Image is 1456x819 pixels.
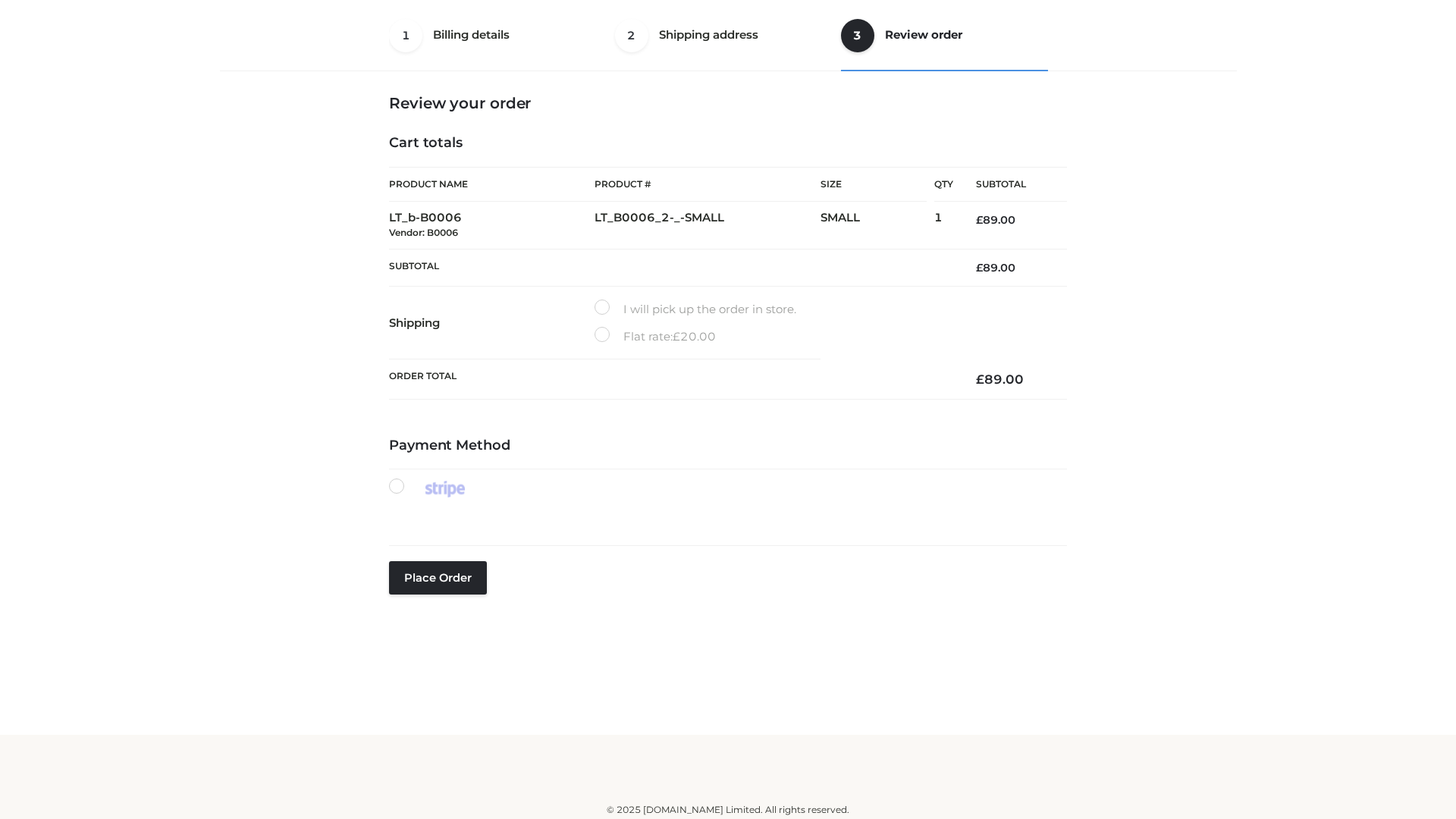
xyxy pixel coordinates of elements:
bdi: 89.00 [976,372,1024,387]
span: £ [976,261,983,275]
td: LT_b-B0006 [389,202,595,249]
td: SMALL [821,202,934,249]
th: Product Name [389,167,595,202]
small: Vendor: B0006 [389,227,458,238]
td: 1 [934,202,953,249]
label: Flat rate: [595,327,716,347]
span: £ [976,372,984,387]
button: Place order [389,561,487,595]
th: Size [821,168,927,202]
bdi: 89.00 [976,213,1015,227]
span: £ [976,213,983,227]
bdi: 20.00 [673,329,716,344]
th: Qty [934,167,953,202]
h4: Cart totals [389,135,1067,152]
span: £ [673,329,680,344]
div: © 2025 [DOMAIN_NAME] Limited. All rights reserved. [225,802,1231,817]
h4: Payment Method [389,438,1067,454]
label: I will pick up the order in store. [595,300,796,319]
bdi: 89.00 [976,261,1015,275]
th: Product # [595,167,821,202]
th: Shipping [389,287,595,359]
h3: Review your order [389,94,1067,112]
th: Order Total [389,359,953,400]
th: Subtotal [953,168,1067,202]
th: Subtotal [389,249,953,286]
td: LT_B0006_2-_-SMALL [595,202,821,249]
